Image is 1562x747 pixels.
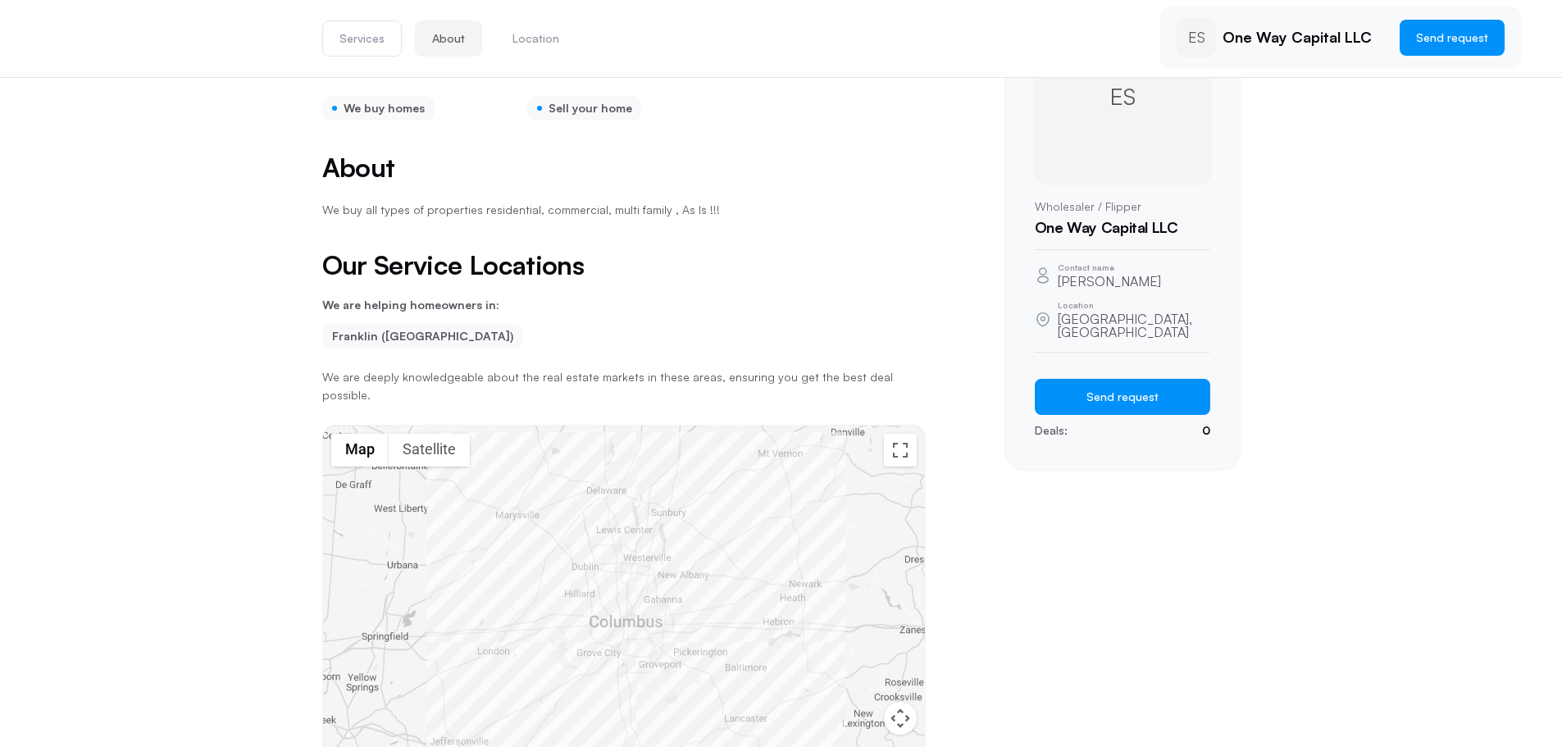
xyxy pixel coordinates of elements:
div: Sell your home [527,96,642,121]
span: ES [1110,80,1136,112]
p: We are helping homeowners in: [322,299,926,311]
button: About [415,20,482,57]
div: We buy homes [322,96,435,121]
p: 0 [1202,421,1210,440]
h1: One Way Capital LLC [1035,219,1210,237]
p: [PERSON_NAME] [1058,275,1161,288]
button: Show street map [331,434,389,467]
button: Location [495,20,576,57]
button: Map camera controls [884,702,917,735]
h2: About [322,153,926,182]
button: Services [322,20,402,57]
p: We are deeply knowledgeable about the real estate markets in these areas, ensuring you get the be... [322,368,926,405]
h2: Our Service Locations [322,251,926,280]
p: Deals: [1035,421,1068,440]
p: Wholesaler / Flipper [1035,198,1210,215]
li: Franklin ([GEOGRAPHIC_DATA]) [322,324,523,348]
button: Show satellite imagery [389,434,470,467]
p: One Way Capital LLC [1223,29,1387,47]
p: [GEOGRAPHIC_DATA], [GEOGRAPHIC_DATA] [1058,312,1210,339]
span: ES [1188,27,1205,48]
button: Send request [1400,20,1505,56]
p: Contact name [1058,263,1161,271]
button: Toggle fullscreen view [884,434,917,467]
p: Location [1058,301,1210,309]
p: We buy all types of properties residential, commercial, multi family , As Is !!! [322,202,926,218]
button: Send request [1035,379,1210,415]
